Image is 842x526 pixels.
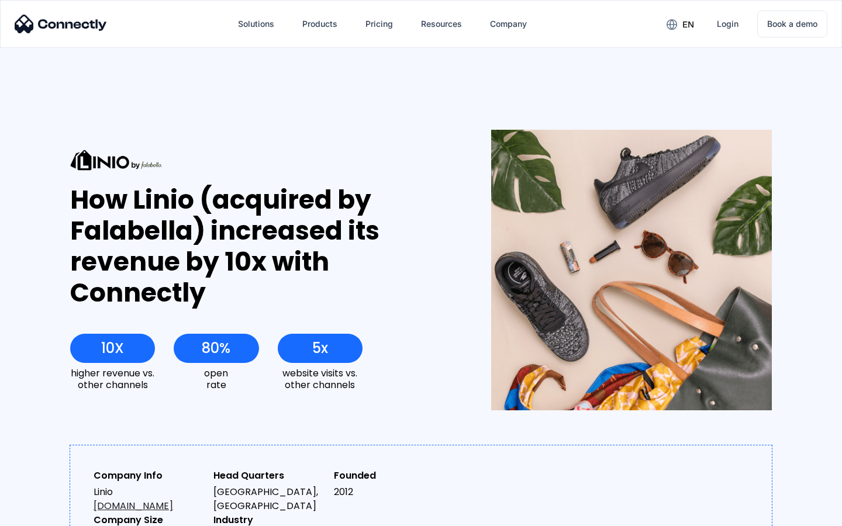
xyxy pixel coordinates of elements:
div: Founded [334,469,444,483]
div: 2012 [334,485,444,499]
div: 5x [312,340,328,357]
a: [DOMAIN_NAME] [94,499,173,513]
aside: Language selected: English [12,506,70,522]
div: higher revenue vs. other channels [70,368,155,390]
div: Company Info [94,469,204,483]
div: en [682,16,694,33]
div: 80% [202,340,230,357]
div: website visits vs. other channels [278,368,363,390]
div: Company [490,16,527,32]
div: Pricing [365,16,393,32]
div: Head Quarters [213,469,324,483]
img: Connectly Logo [15,15,107,33]
div: Linio [94,485,204,513]
a: Book a demo [757,11,827,37]
div: [GEOGRAPHIC_DATA], [GEOGRAPHIC_DATA] [213,485,324,513]
div: 10X [101,340,124,357]
div: Login [717,16,739,32]
ul: Language list [23,506,70,522]
a: Login [708,10,748,38]
div: open rate [174,368,258,390]
div: Resources [421,16,462,32]
div: Products [302,16,337,32]
div: How Linio (acquired by Falabella) increased its revenue by 10x with Connectly [70,185,448,308]
a: Pricing [356,10,402,38]
div: Solutions [238,16,274,32]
